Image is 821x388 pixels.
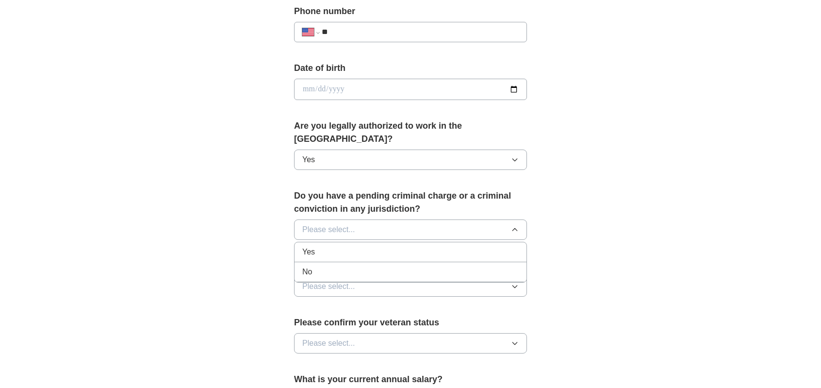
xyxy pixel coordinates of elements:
[294,5,527,18] label: Phone number
[294,316,527,329] label: Please confirm your veteran status
[302,266,312,278] span: No
[294,219,527,240] button: Please select...
[294,189,527,216] label: Do you have a pending criminal charge or a criminal conviction in any jurisdiction?
[294,276,527,297] button: Please select...
[294,333,527,354] button: Please select...
[294,62,527,75] label: Date of birth
[302,337,355,349] span: Please select...
[302,154,315,166] span: Yes
[294,150,527,170] button: Yes
[294,373,527,386] label: What is your current annual salary?
[302,281,355,292] span: Please select...
[302,246,315,258] span: Yes
[302,224,355,236] span: Please select...
[294,119,527,146] label: Are you legally authorized to work in the [GEOGRAPHIC_DATA]?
